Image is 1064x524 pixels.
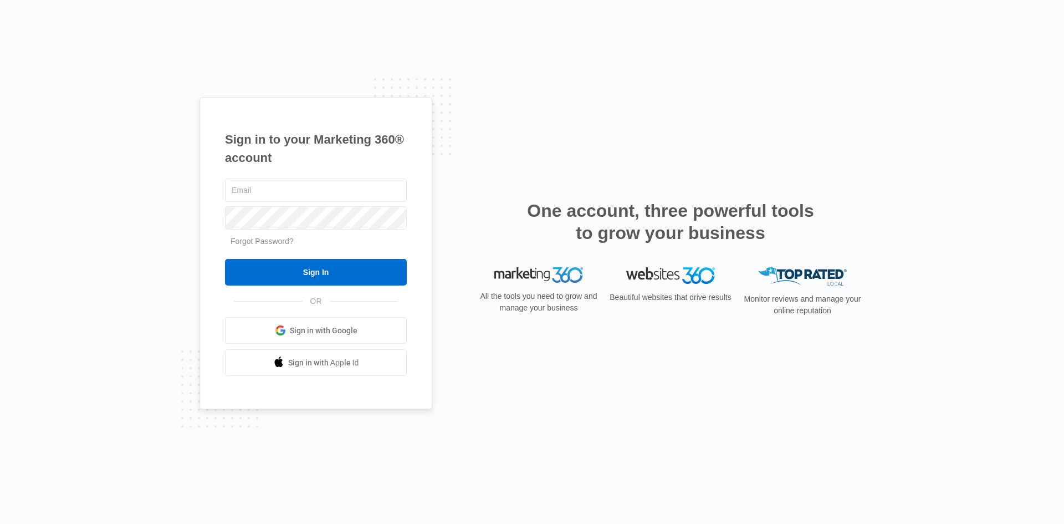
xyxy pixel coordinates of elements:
[524,200,817,244] h2: One account, three powerful tools to grow your business
[231,237,294,246] a: Forgot Password?
[608,292,733,303] p: Beautiful websites that drive results
[225,130,407,167] h1: Sign in to your Marketing 360® account
[740,293,864,317] p: Monitor reviews and manage your online reputation
[225,349,407,376] a: Sign in with Apple Id
[626,267,715,283] img: Websites 360
[303,296,330,307] span: OR
[225,317,407,344] a: Sign in with Google
[758,267,847,286] img: Top Rated Local
[288,357,359,369] span: Sign in with Apple Id
[477,291,601,314] p: All the tools you need to grow and manage your business
[225,179,407,202] input: Email
[494,267,583,283] img: Marketing 360
[290,325,357,337] span: Sign in with Google
[225,259,407,286] input: Sign In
